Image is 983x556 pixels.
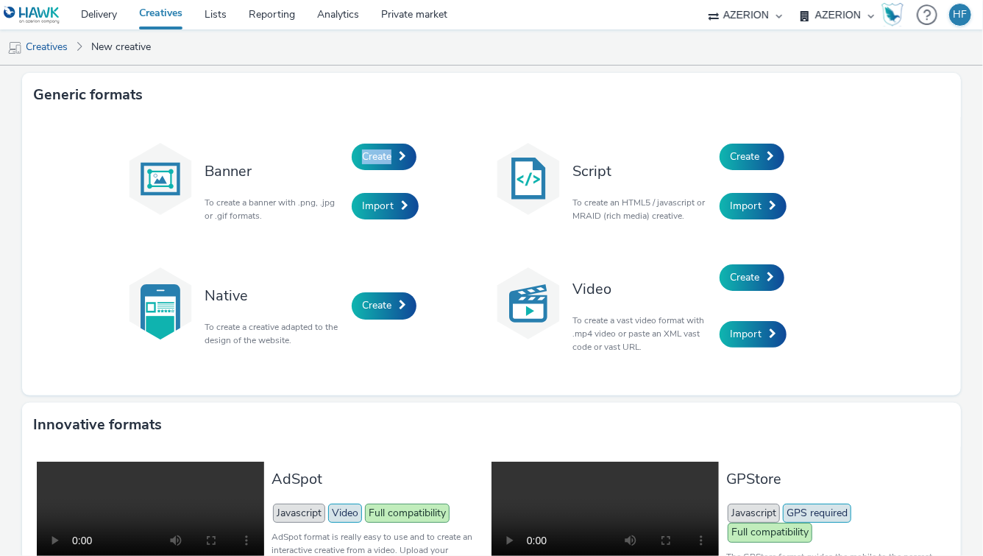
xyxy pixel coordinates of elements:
h3: Video [572,279,712,299]
a: Create [352,144,416,170]
a: Create [352,292,416,319]
img: Hawk Academy [881,3,904,27]
img: code.svg [491,142,565,216]
span: Create [730,270,759,284]
a: Create [720,144,784,170]
h3: Generic formats [33,84,143,106]
h3: Innovative formats [33,414,162,436]
p: To create a banner with .png, .jpg or .gif formats. [205,196,344,222]
span: Create [362,149,391,163]
img: mobile [7,41,22,55]
a: Import [720,321,787,348]
span: Full compatibility [365,504,450,523]
h3: Script [572,161,712,181]
p: To create a vast video format with .mp4 video or paste an XML vast code or vast URL. [572,314,712,353]
p: To create a creative adapted to the design of the website. [205,320,344,347]
span: Create [730,149,759,163]
h3: GPStore [726,469,939,489]
p: To create an HTML5 / javascript or MRAID (rich media) creative. [572,196,712,222]
span: Import [730,327,762,341]
h3: Native [205,286,344,306]
span: Javascript [273,504,325,523]
a: Hawk Academy [881,3,909,27]
span: Import [730,199,762,213]
img: video.svg [491,267,565,340]
span: GPS required [783,504,851,523]
img: banner.svg [124,142,197,216]
a: Create [720,264,784,291]
h3: AdSpot [272,469,484,489]
span: Create [362,298,391,312]
img: native.svg [124,267,197,340]
h3: Banner [205,161,344,181]
span: Javascript [728,504,780,523]
div: HF [954,4,968,26]
span: Import [362,199,394,213]
a: New creative [84,29,158,65]
span: Full compatibility [728,523,812,542]
a: Import [720,193,787,219]
img: undefined Logo [4,6,60,24]
a: Import [352,193,419,219]
span: Video [328,504,362,523]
